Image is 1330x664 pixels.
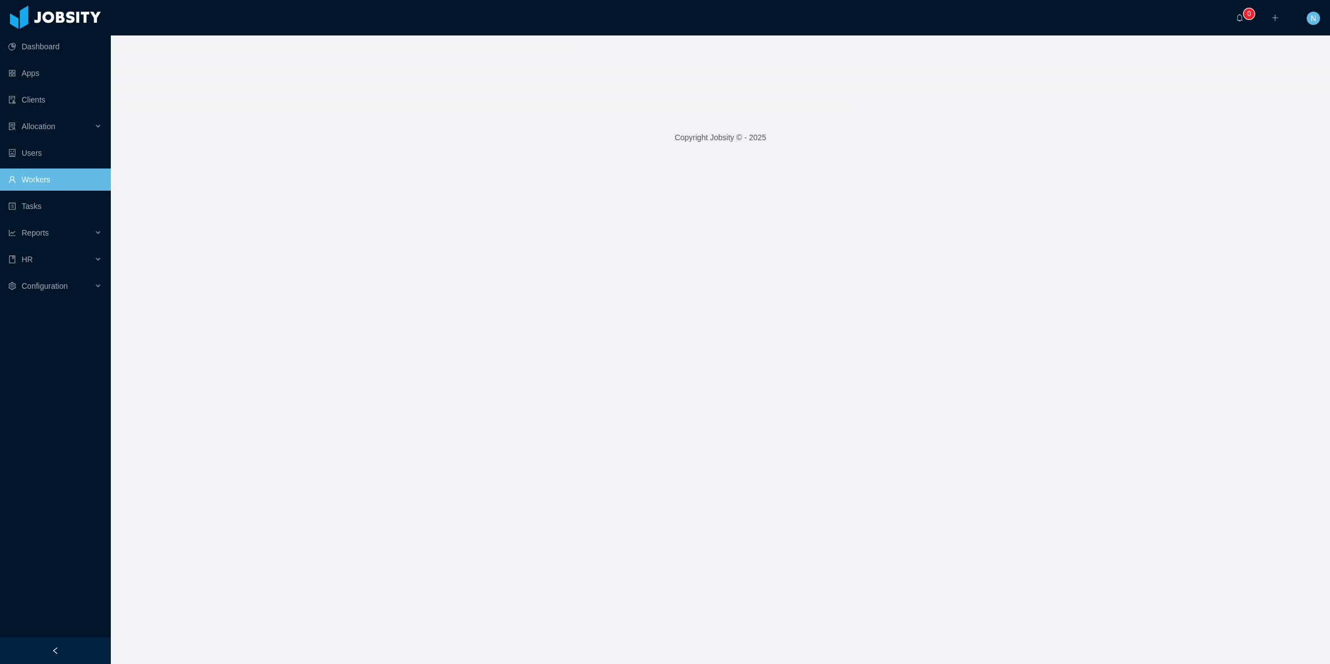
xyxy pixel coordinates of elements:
[22,122,55,131] span: Allocation
[8,195,102,217] a: icon: profileTasks
[8,122,16,130] i: icon: solution
[8,142,102,164] a: icon: robotUsers
[8,35,102,58] a: icon: pie-chartDashboard
[1236,14,1244,22] i: icon: bell
[1311,12,1316,25] span: N
[8,229,16,237] i: icon: line-chart
[22,228,49,237] span: Reports
[8,282,16,290] i: icon: setting
[22,255,33,264] span: HR
[8,89,102,111] a: icon: auditClients
[8,256,16,263] i: icon: book
[1244,8,1255,19] sup: 0
[111,119,1330,157] footer: Copyright Jobsity © - 2025
[8,62,102,84] a: icon: appstoreApps
[8,168,102,191] a: icon: userWorkers
[22,282,68,290] span: Configuration
[1271,14,1279,22] i: icon: plus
